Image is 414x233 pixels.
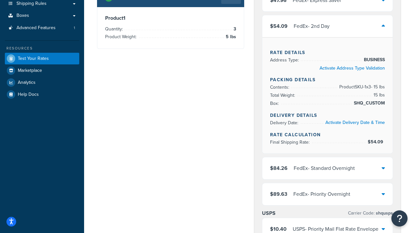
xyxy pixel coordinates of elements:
span: Test Your Rates [18,56,49,61]
h3: Product 1 [105,15,236,21]
span: Delivery Date: [270,119,300,126]
a: Advanced Features1 [5,22,79,34]
div: FedEx - Priority Overnight [293,190,350,199]
a: Help Docs [5,89,79,100]
span: Total Weight: [270,92,297,99]
span: BUSINESS [362,56,385,64]
span: Product Weight: [105,33,138,40]
div: Resources [5,46,79,51]
div: FedEx - Standard Overnight [294,164,355,173]
a: Test Your Rates [5,53,79,64]
span: 5 lbs [224,33,236,41]
span: $84.26 [270,164,288,172]
h3: USPS [262,210,276,216]
span: Shipping Rules [16,1,47,6]
span: 1 [74,25,75,31]
span: Address Type: [270,57,300,63]
span: 15 lbs [372,91,385,99]
span: Box: [270,100,280,107]
span: $10.40 [270,225,287,233]
span: $54.09 [368,139,385,145]
span: 3 [232,25,236,33]
span: Product SKU-1 x 3 - 15 lbs [338,83,385,91]
h4: Rate Calculation [270,131,385,138]
span: shqusps [375,210,393,216]
span: Quantity: [105,26,125,32]
span: Final Shipping Rate: [270,139,311,146]
span: Analytics [18,80,36,85]
a: Boxes [5,10,79,22]
span: $54.09 [270,22,288,30]
a: Analytics [5,77,79,88]
span: Contents: [270,84,291,91]
h4: Delivery Details [270,112,385,119]
span: Boxes [16,13,29,18]
span: Marketplace [18,68,42,73]
p: Carrier Code: [348,209,393,218]
li: Advanced Features [5,22,79,34]
span: $89.63 [270,190,287,198]
span: Help Docs [18,92,39,97]
h4: Rate Details [270,49,385,56]
span: SHQ_CUSTOM [352,99,385,107]
h4: Packing Details [270,76,385,83]
div: FedEx - 2nd Day [294,22,330,31]
a: Marketplace [5,65,79,76]
button: Open Resource Center [391,210,408,227]
span: Advanced Features [16,25,56,31]
a: Activate Delivery Date & Time [325,119,385,126]
a: Activate Address Type Validation [320,65,385,72]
